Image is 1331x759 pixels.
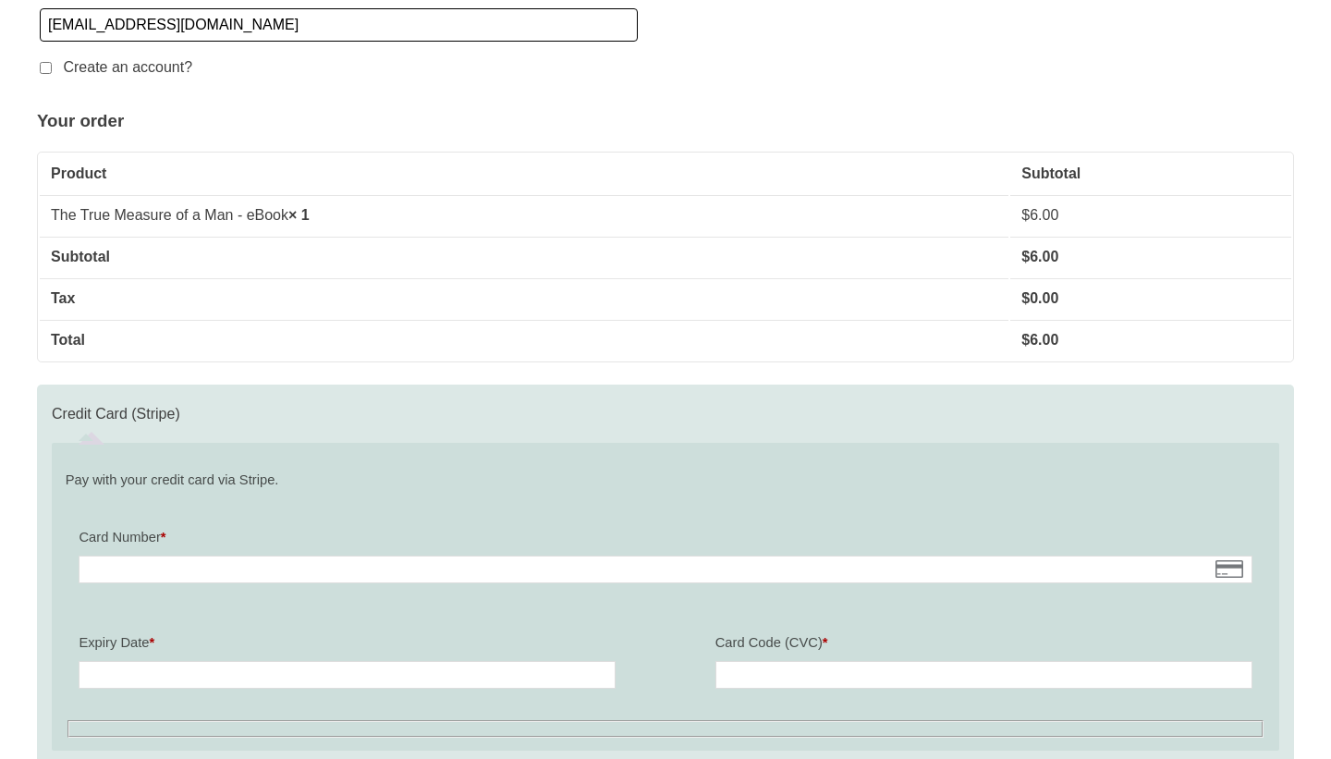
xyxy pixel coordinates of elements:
bdi: 0.00 [1021,290,1058,306]
iframe: Secure CVC input frame [721,667,1247,683]
span: $ [1021,249,1030,264]
iframe: Secure expiration date input frame [84,667,610,683]
th: Subtotal [40,237,1008,276]
span: $ [1021,207,1030,223]
th: Product [40,154,1008,193]
label: Card Code (CVC) [715,630,1252,656]
th: Subtotal [1010,154,1291,193]
span: $ [1021,332,1030,348]
bdi: 6.00 [1021,249,1058,264]
label: Credit Card (Stripe) [52,406,180,422]
th: Total [40,320,1008,360]
strong: × 1 [288,207,310,223]
bdi: 6.00 [1021,332,1058,348]
h3: Your order [37,108,1294,134]
input: Create an account? [40,62,52,74]
bdi: 6.00 [1021,207,1058,223]
iframe: Secure card number input frame [84,561,1246,578]
td: The True Measure of a Man - eBook [40,195,1008,235]
p: Pay with your credit card via Stripe. [66,470,1266,490]
th: Tax [40,278,1008,318]
span: $ [1021,290,1030,306]
label: Expiry Date [79,630,616,656]
label: Card Number [79,524,1252,551]
span: Create an account? [63,59,192,75]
